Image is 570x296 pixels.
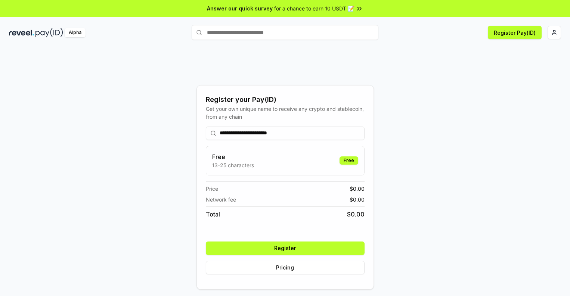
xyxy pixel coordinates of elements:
[35,28,63,37] img: pay_id
[212,152,254,161] h3: Free
[65,28,86,37] div: Alpha
[9,28,34,37] img: reveel_dark
[206,261,365,274] button: Pricing
[206,105,365,121] div: Get your own unique name to receive any crypto and stablecoin, from any chain
[206,185,218,193] span: Price
[206,196,236,203] span: Network fee
[207,4,273,12] span: Answer our quick survey
[347,210,365,219] span: $ 0.00
[206,242,365,255] button: Register
[206,210,220,219] span: Total
[350,196,365,203] span: $ 0.00
[274,4,354,12] span: for a chance to earn 10 USDT 📝
[350,185,365,193] span: $ 0.00
[340,156,358,165] div: Free
[206,94,365,105] div: Register your Pay(ID)
[488,26,542,39] button: Register Pay(ID)
[212,161,254,169] p: 13-25 characters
